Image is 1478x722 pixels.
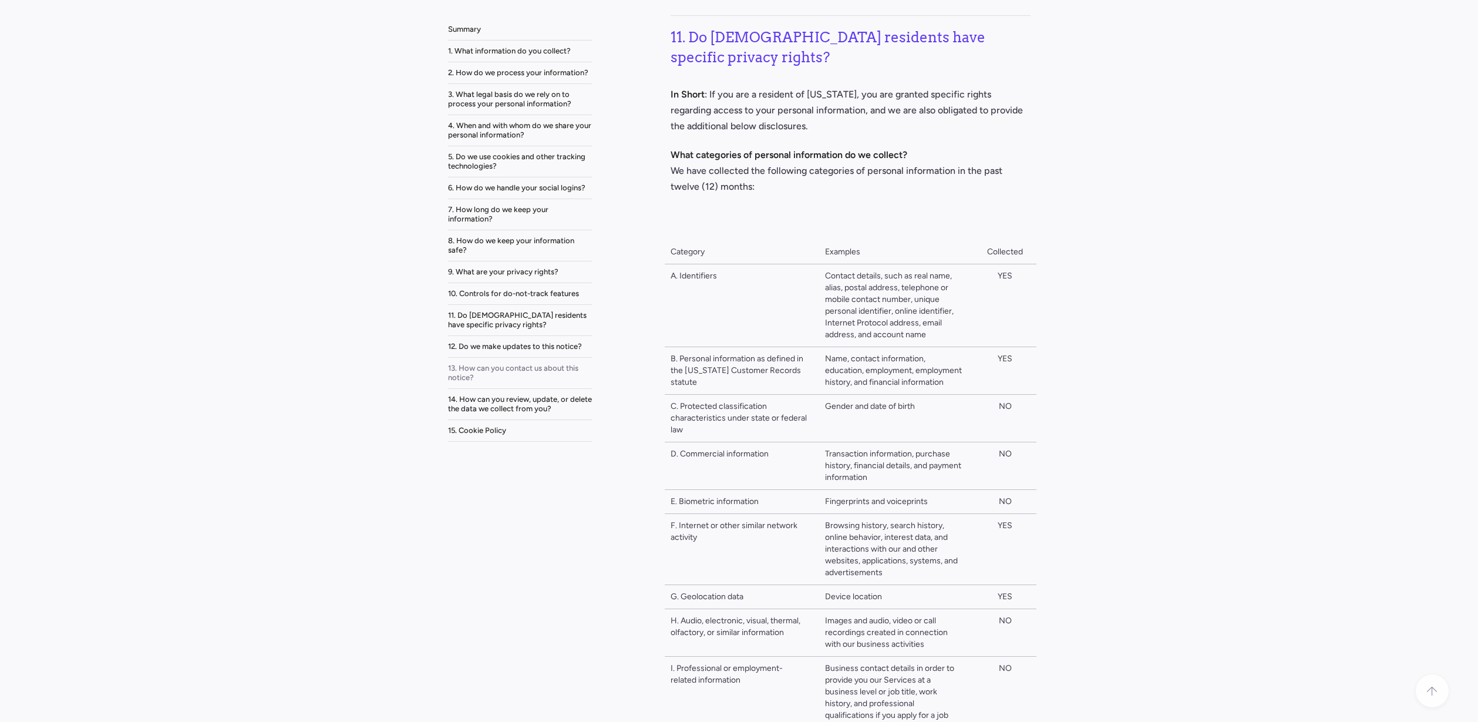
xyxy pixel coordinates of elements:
[980,401,1030,412] div: NO
[825,615,962,650] div: Images and audio, video or call recordings created in connection with our business activities
[825,270,962,341] div: Contact details, such as real name, alias, postal address, telephone or mobile contact number, un...
[448,90,592,109] div: 3. What legal basis do we rely on to process your personal information?
[671,401,808,436] div: C. Protected classification characteristics under state or federal law
[671,89,705,100] strong: In Short
[448,311,592,330] div: 11. Do [DEMOGRAPHIC_DATA] residents have specific privacy rights?
[1426,687,1438,696] div: 
[448,230,592,261] a: 8. How do we keep your information safe?
[448,395,592,414] div: 14. How can you review, update, or delete the data we collect from you?
[448,68,588,78] div: 2. How do we process your information?
[980,270,1030,282] div: YES
[448,305,592,336] a: 11. Do [DEMOGRAPHIC_DATA] residents have specific privacy rights?
[448,46,571,56] div: 1. What information do you collect?
[448,289,579,298] div: 10. Controls for do-not-track features
[980,246,1030,258] div: Collected
[448,177,592,199] a: 6. How do we handle your social logins?
[448,267,558,277] div: 9. What are your privacy rights?
[448,121,592,140] div: 4. When and with whom do we share your personal information?
[825,401,962,412] div: Gender and date of birth
[671,270,808,282] div: A. Identifiers
[448,25,481,34] div: Summary
[671,448,808,460] div: D. Commercial information
[671,86,1031,134] p: : If you are a resident of [US_STATE], you are granted specific rights regarding access to your p...
[448,236,592,255] div: 8. How do we keep your information safe?
[671,147,1031,194] p: We have collected the following categories of personal information in the past twelve (12) months:
[825,246,962,258] div: Examples
[448,41,592,62] a: 1. What information do you collect?
[980,520,1030,532] div: YES
[448,84,592,115] a: 3. What legal basis do we rely on to process your personal information?
[671,149,907,160] strong: What categories of personal information do we collect?
[825,353,962,388] div: Name, contact information, education, employment, employment history, and financial information
[671,520,808,543] div: F. Internet or other similar network activity
[980,615,1030,627] div: NO
[448,389,592,420] a: 14. How can you review, update, or delete the data we collect from you?
[671,591,808,603] div: G. Geolocation data
[448,283,592,305] a: 10. Controls for do-not-track features
[448,336,592,358] a: 12. Do we make updates to this notice?
[980,448,1030,460] div: NO
[980,663,1030,674] div: NO
[448,152,592,171] div: 5. Do we use cookies and other tracking technologies?
[448,62,592,84] a: 2. How do we process your information?
[825,496,962,508] div: Fingerprints and voiceprints
[448,146,592,177] a: 5. Do we use cookies and other tracking technologies?
[825,591,962,603] div: Device location
[671,15,1031,72] h3: 11. Do [DEMOGRAPHIC_DATA] residents have specific privacy rights?
[671,353,808,388] div: B. Personal information as defined in the [US_STATE] Customer Records statute
[448,261,592,283] a: 9. What are your privacy rights?
[980,591,1030,603] div: YES
[980,353,1030,365] div: YES
[671,496,808,508] div: E. Biometric information
[448,358,592,389] a: 13. How can you contact us about this notice?
[448,420,592,442] a: 15. Cookie Policy
[1416,674,1449,707] a: 
[448,19,592,41] a: Summary
[448,426,506,435] div: 15. Cookie Policy
[448,342,582,351] div: 12. Do we make updates to this notice?
[671,246,808,258] div: Category
[448,205,592,224] div: 7. How long do we keep your information?
[825,520,962,579] div: Browsing history, search history, online behavior, interest data, and interactions with our and o...
[980,496,1030,508] div: NO
[825,448,962,483] div: Transaction information, purchase history, financial details, and payment information
[448,183,585,193] div: 6. How do we handle your social logins?
[448,115,592,146] a: 4. When and with whom do we share your personal information?
[671,663,808,686] div: I. Professional or employment-related information
[448,364,592,382] div: 13. How can you contact us about this notice?
[448,199,592,230] a: 7. How long do we keep your information?
[671,615,808,639] div: H. Audio, electronic, visual, thermal, olfactory, or similar information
